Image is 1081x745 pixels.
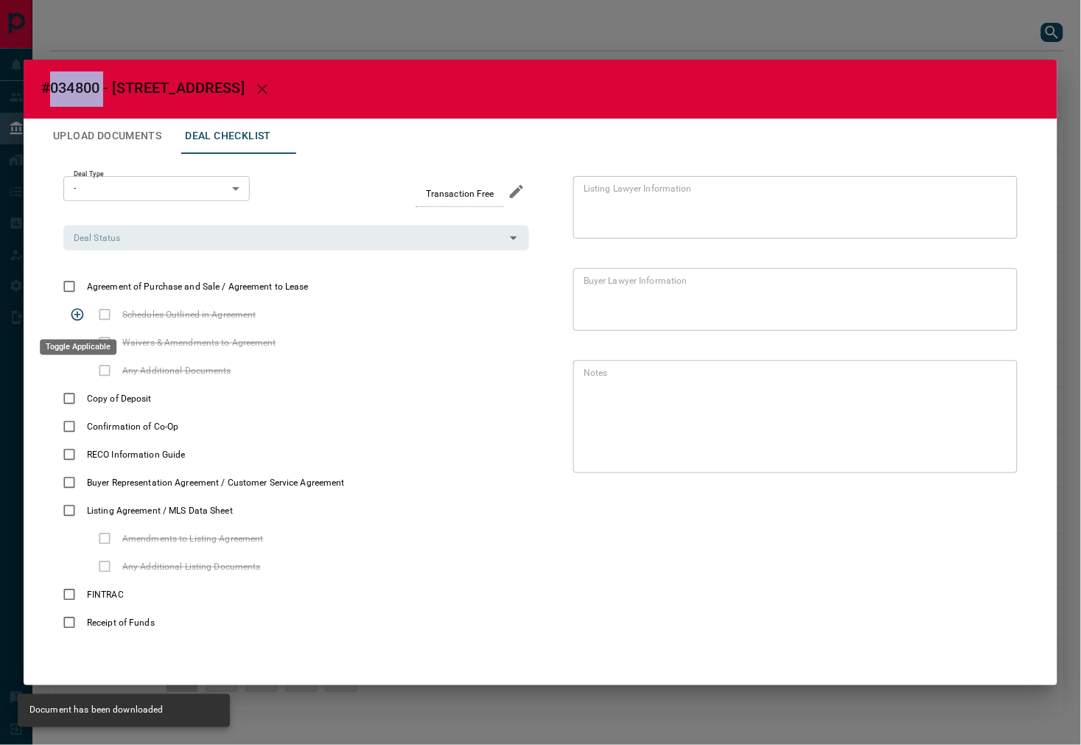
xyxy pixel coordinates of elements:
span: Waivers & Amendments to Agreement [119,336,280,349]
span: Toggle Applicable [63,301,91,329]
div: Document has been downloaded [29,699,164,723]
span: Schedules Outlined in Agreement [119,308,260,321]
button: Open [503,228,524,248]
div: Toggle Applicable [40,340,116,355]
button: Deal Checklist [173,119,283,154]
button: Upload Documents [41,119,173,154]
span: Buyer Representation Agreement / Customer Service Agreement [83,476,349,489]
span: Copy of Deposit [83,392,155,405]
textarea: text field [584,366,1001,466]
span: #034800 - [STREET_ADDRESS] [41,79,245,97]
span: RECO Information Guide [83,448,189,461]
button: edit [504,179,529,204]
span: Any Additional Listing Documents [119,560,265,573]
span: Listing Agreement / MLS Data Sheet [83,504,237,517]
div: - [63,176,250,201]
span: Confirmation of Co-Op [83,420,182,433]
span: Any Additional Documents [119,364,235,377]
span: Receipt of Funds [83,616,158,629]
span: Amendments to Listing Agreement [119,532,267,545]
label: Deal Type [74,169,104,179]
span: Agreement of Purchase and Sale / Agreement to Lease [83,280,312,293]
textarea: text field [584,274,1001,324]
textarea: text field [584,182,1001,232]
span: FINTRAC [83,588,127,601]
